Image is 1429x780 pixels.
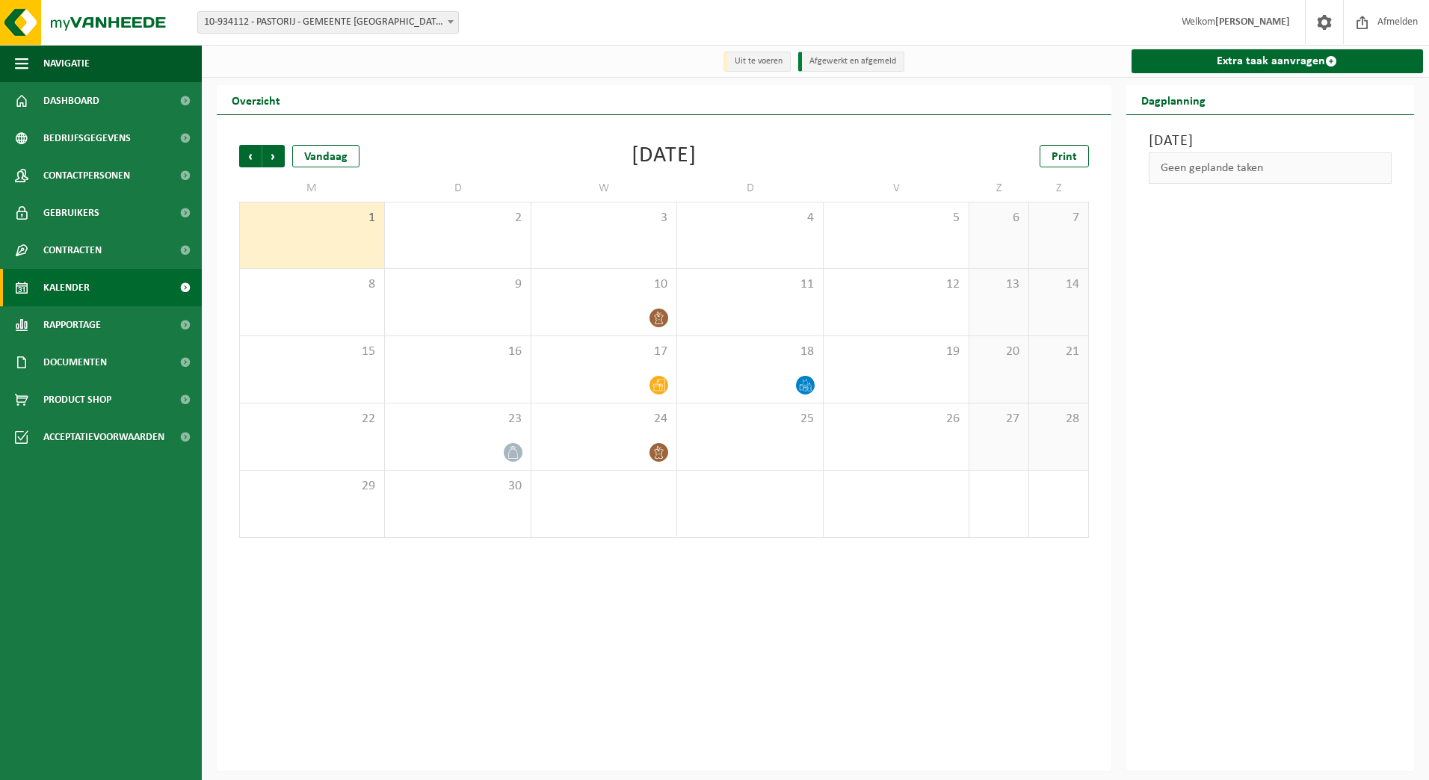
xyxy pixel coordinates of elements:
[385,175,531,202] td: D
[292,145,359,167] div: Vandaag
[831,210,961,226] span: 5
[392,478,522,495] span: 30
[977,344,1021,360] span: 20
[247,276,377,293] span: 8
[1132,49,1424,73] a: Extra taak aanvragen
[685,210,815,226] span: 4
[197,11,459,34] span: 10-934112 - PASTORIJ - GEMEENTE BEVEREN - KOSTENPLAATS 57 - BEVEREN-WAAS
[831,411,961,427] span: 26
[247,411,377,427] span: 22
[1029,175,1089,202] td: Z
[1126,85,1220,114] h2: Dagplanning
[977,411,1021,427] span: 27
[1040,145,1089,167] a: Print
[262,145,285,167] span: Volgende
[539,411,669,427] span: 24
[1037,276,1081,293] span: 14
[539,210,669,226] span: 3
[217,85,295,114] h2: Overzicht
[685,276,815,293] span: 11
[247,344,377,360] span: 15
[969,175,1029,202] td: Z
[198,12,458,33] span: 10-934112 - PASTORIJ - GEMEENTE BEVEREN - KOSTENPLAATS 57 - BEVEREN-WAAS
[723,52,791,72] li: Uit te voeren
[392,344,522,360] span: 16
[531,175,677,202] td: W
[539,276,669,293] span: 10
[824,175,969,202] td: V
[43,157,130,194] span: Contactpersonen
[539,344,669,360] span: 17
[247,478,377,495] span: 29
[392,210,522,226] span: 2
[239,145,262,167] span: Vorige
[392,276,522,293] span: 9
[798,52,904,72] li: Afgewerkt en afgemeld
[977,210,1021,226] span: 6
[43,306,101,344] span: Rapportage
[43,418,164,456] span: Acceptatievoorwaarden
[1149,130,1392,152] h3: [DATE]
[43,82,99,120] span: Dashboard
[43,232,102,269] span: Contracten
[685,411,815,427] span: 25
[1052,151,1077,163] span: Print
[392,411,522,427] span: 23
[831,344,961,360] span: 19
[677,175,823,202] td: D
[43,120,131,157] span: Bedrijfsgegevens
[1037,344,1081,360] span: 21
[1149,152,1392,184] div: Geen geplande taken
[831,276,961,293] span: 12
[977,276,1021,293] span: 13
[43,45,90,82] span: Navigatie
[43,194,99,232] span: Gebruikers
[1037,411,1081,427] span: 28
[1037,210,1081,226] span: 7
[43,269,90,306] span: Kalender
[239,175,385,202] td: M
[1215,16,1290,28] strong: [PERSON_NAME]
[43,381,111,418] span: Product Shop
[685,344,815,360] span: 18
[247,210,377,226] span: 1
[632,145,697,167] div: [DATE]
[43,344,107,381] span: Documenten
